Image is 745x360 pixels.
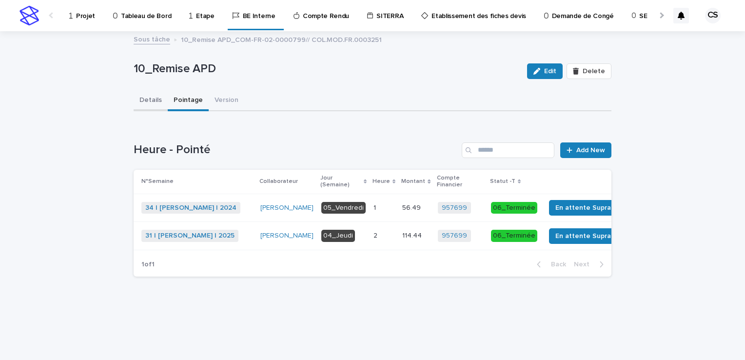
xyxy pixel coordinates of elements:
[373,230,379,240] p: 2
[181,34,382,44] p: 10_Remise APD_COM-FR-02-0000799// COL.MOD.FR.0003251
[145,232,235,240] a: 31 | [PERSON_NAME] | 2025
[490,176,515,187] p: Statut -T
[491,230,537,242] div: 06_Terminée
[145,204,236,212] a: 34 | [PERSON_NAME] | 2024
[260,204,314,212] a: [PERSON_NAME]
[527,63,563,79] button: Edit
[209,91,244,111] button: Version
[705,8,721,23] div: CS
[168,91,209,111] button: Pointage
[134,143,458,157] h1: Heure - Pointé
[20,6,39,25] img: stacker-logo-s-only.png
[544,68,556,75] span: Edit
[442,204,467,212] a: 957699
[402,230,424,240] p: 114.44
[321,202,366,214] div: 05_Vendredi
[401,176,425,187] p: Montant
[260,232,314,240] a: [PERSON_NAME]
[321,230,355,242] div: 04_Jeudi
[320,173,361,191] p: Jour (Semaine)
[549,200,617,216] button: En attente Supra
[372,176,390,187] p: Heure
[134,253,162,277] p: 1 of 1
[491,202,537,214] div: 06_Terminée
[141,176,174,187] p: N°Semaine
[134,91,168,111] button: Details
[373,202,378,212] p: 1
[576,147,605,154] span: Add New
[567,63,611,79] button: Delete
[462,142,554,158] input: Search
[574,261,595,268] span: Next
[402,202,423,212] p: 56.49
[583,68,605,75] span: Delete
[259,176,298,187] p: Collaborateur
[442,232,467,240] a: 957699
[134,33,170,44] a: Sous tâche
[555,203,611,213] span: En attente Supra
[560,142,611,158] a: Add New
[134,194,633,222] tr: 34 | [PERSON_NAME] | 2024 [PERSON_NAME] 05_Vendredi11 56.4956.49 957699 06_TerminéeEn attente Supra
[570,260,611,269] button: Next
[134,62,519,76] p: 10_Remise APD
[134,222,633,250] tr: 31 | [PERSON_NAME] | 2025 [PERSON_NAME] 04_Jeudi22 114.44114.44 957699 06_TerminéeEn attente Supra
[545,261,566,268] span: Back
[549,228,617,244] button: En attente Supra
[529,260,570,269] button: Back
[437,173,484,191] p: Compte Financier
[555,231,611,241] span: En attente Supra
